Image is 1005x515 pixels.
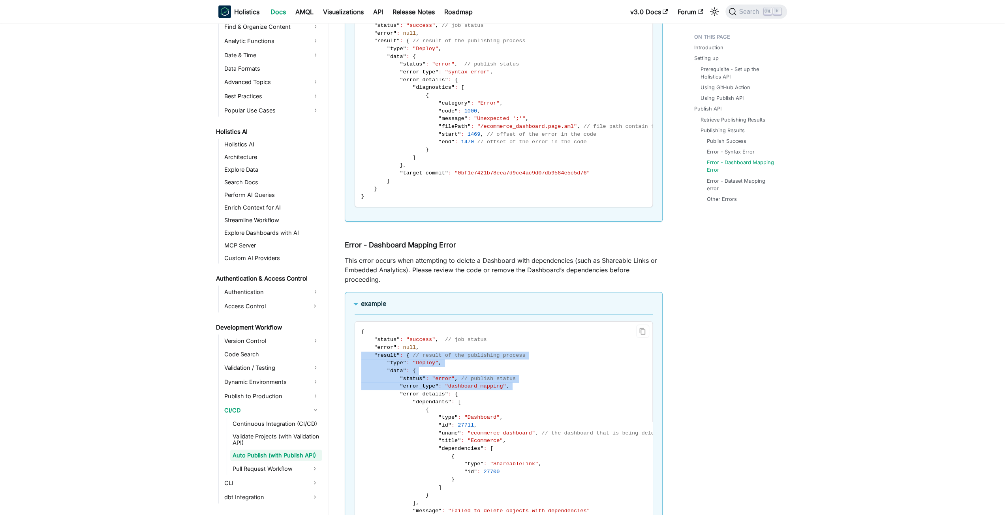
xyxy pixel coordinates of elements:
[406,352,410,358] span: {
[701,127,745,134] a: Publishing Results
[506,383,509,389] span: ,
[222,63,322,74] a: Data Formats
[487,131,596,137] span: // offset of the error in the code
[626,6,673,18] a: v3.0 Docs
[464,61,519,67] span: // publish status
[448,508,590,514] span: "Failed to delete objects with dependencies"
[438,46,441,52] span: ,
[458,414,461,420] span: :
[222,253,322,264] a: Custom AI Providers
[230,463,308,475] a: Pull Request Workflow
[461,376,516,382] span: // publish status
[438,100,471,106] span: "category"
[541,430,664,436] span: // the dashboard that is being deleted
[455,170,590,176] span: "0bf1e7421b78eea7d9ce4ac9d07db9584e5c5d76"
[435,22,438,28] span: ,
[413,352,526,358] span: // result of the publishing process
[468,131,481,137] span: 1469
[400,69,438,75] span: "error_type"
[406,360,410,366] span: :
[400,162,403,168] span: }
[426,61,429,67] span: :
[426,92,429,98] span: {
[468,430,535,436] span: "ecommerce_dashboard"
[477,108,480,114] span: ,
[361,193,364,199] span: }
[455,84,458,90] span: :
[451,422,455,428] span: :
[455,77,458,83] span: {
[374,337,400,343] span: "status"
[374,352,400,358] span: "result"
[400,352,403,358] span: :
[577,124,580,129] span: ,
[438,131,461,137] span: "start"
[416,30,419,36] span: ,
[725,5,787,19] button: Search (Ctrl+K)
[403,30,416,36] span: null
[214,126,322,137] a: Holistics AI
[222,491,308,504] a: dbt Integration
[218,6,259,18] a: HolisticsHolistics
[490,446,493,451] span: [
[361,329,364,335] span: {
[438,139,455,145] span: "end"
[438,360,441,366] span: ,
[400,38,403,44] span: :
[388,6,440,18] a: Release Notes
[234,7,259,17] b: Holistics
[345,241,663,250] h4: Error - Dashboard Mapping Error
[318,6,368,18] a: Visualizations
[406,22,435,28] span: "success"
[222,240,322,251] a: MCP Server
[736,8,764,15] span: Search
[387,54,406,60] span: "data"
[694,105,721,112] a: Publish API
[461,438,464,444] span: :
[400,22,403,28] span: :
[707,159,776,174] a: Error - Dashboard Mapping Error
[345,256,663,284] p: This error occurs when attempting to delete a Dashboard with dependencies (such as Shareable Link...
[461,84,464,90] span: [
[432,61,455,67] span: "error"
[438,124,471,129] span: "filePath"
[396,345,400,350] span: :
[355,299,653,308] summary: example
[230,431,322,448] a: Validate Projects (with Validation API)
[222,335,322,347] a: Version Control
[374,30,396,36] span: "error"
[464,469,477,475] span: "id"
[701,94,744,102] a: Using Publish API
[468,438,503,444] span: "Ecommerce"
[484,461,487,467] span: :
[464,108,477,114] span: 1000
[538,461,541,467] span: ,
[222,35,322,47] a: Analytic Functions
[458,108,461,114] span: :
[400,337,403,343] span: :
[413,46,438,52] span: "Deploy"
[445,69,490,75] span: "syntax_error"
[438,422,451,428] span: "id"
[455,139,458,145] span: :
[535,430,538,436] span: ,
[403,345,416,350] span: null
[477,124,577,129] span: "/ecommerce_dashboard.page.aml"
[438,108,458,114] span: "code"
[308,491,322,504] button: Expand sidebar category 'dbt Integration'
[426,376,429,382] span: :
[222,404,322,417] a: CI/CD
[474,116,526,122] span: "Unexpected ';'"
[222,286,322,298] a: Authentication
[455,391,458,397] span: {
[214,273,322,284] a: Authentication & Access Control
[413,360,438,366] span: "Deploy"
[222,376,322,388] a: Dynamic Environments
[451,399,455,405] span: :
[440,6,477,18] a: Roadmap
[230,418,322,429] a: Continuous Integration (CI/CD)
[214,322,322,333] a: Development Workflow
[222,390,322,403] a: Publish to Production
[438,430,461,436] span: "uname"
[413,155,416,161] span: ]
